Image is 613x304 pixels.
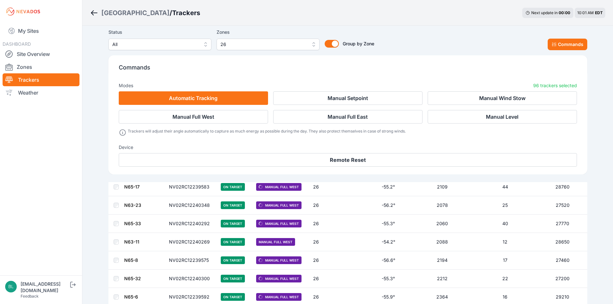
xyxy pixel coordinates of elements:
span: Next update in [531,10,558,15]
td: 40 [472,215,538,233]
td: 2088 [412,233,472,251]
span: 26 [220,41,307,48]
button: 26 [217,39,320,50]
span: On Target [221,256,245,264]
td: -55.3° [365,270,412,288]
td: -55.2° [365,178,412,196]
td: -56.2° [365,196,412,215]
td: 28650 [538,233,587,251]
a: N63-11 [124,239,139,244]
td: 28760 [538,178,587,196]
span: Manual Full West [256,238,295,246]
td: 12 [472,233,538,251]
span: On Target [221,220,245,227]
a: My Sites [3,23,79,39]
div: [EMAIL_ADDRESS][DOMAIN_NAME] [21,281,69,294]
span: Manual Full West [256,256,302,264]
td: 44 [472,178,538,196]
div: 00 : 00 [559,10,570,15]
nav: Breadcrumb [90,5,200,21]
td: NV02RC12240300 [165,270,217,288]
td: 26 [309,178,335,196]
label: Zones [217,28,320,36]
p: 96 trackers selected [533,82,577,89]
td: 2078 [412,196,472,215]
td: 27460 [538,251,587,270]
td: -56.6° [365,251,412,270]
span: DASHBOARD [3,41,31,47]
a: N65-8 [124,257,138,263]
td: 2060 [412,215,472,233]
td: NV02RC12240269 [165,233,217,251]
span: On Target [221,293,245,301]
a: Zones [3,60,79,73]
td: 27520 [538,196,587,215]
td: 2194 [412,251,472,270]
a: N63-23 [124,202,141,208]
td: 27200 [538,270,587,288]
span: Manual Full West [256,293,302,301]
div: Trackers will adjust their angle automatically to capture as much energy as possible during the d... [128,129,577,134]
span: EDT [595,10,603,15]
span: Group by Zone [343,41,374,46]
a: [GEOGRAPHIC_DATA] [101,8,170,17]
label: Status [108,28,211,36]
span: On Target [221,183,245,191]
a: N65-17 [124,184,140,189]
a: Trackers [3,73,79,86]
td: 26 [309,251,335,270]
span: All [112,41,199,48]
td: -55.3° [365,215,412,233]
td: -54.2° [365,233,412,251]
button: Automatic Tracking [119,91,268,105]
button: Manual Level [428,110,577,124]
button: Manual Full East [273,110,423,124]
button: Manual Wind Stow [428,91,577,105]
span: Manual Full West [256,201,302,209]
a: Weather [3,86,79,99]
button: Commands [548,39,587,50]
span: / [170,8,172,17]
td: 25 [472,196,538,215]
td: 26 [309,215,335,233]
button: All [108,39,211,50]
span: Manual Full West [256,183,302,191]
td: 26 [309,270,335,288]
h3: Trackers [172,8,200,17]
td: NV02RC12239583 [165,178,217,196]
td: 17 [472,251,538,270]
h3: Modes [119,82,133,89]
p: Commands [119,63,577,77]
button: Manual Full West [119,110,268,124]
span: On Target [221,238,245,246]
span: Manual Full West [256,275,302,282]
span: On Target [221,275,245,282]
button: Remote Reset [119,153,577,167]
a: Site Overview [3,48,79,60]
img: blippencott@invenergy.com [5,281,17,292]
h3: Device [119,144,577,151]
img: Nevados [5,6,41,17]
a: N65-6 [124,294,138,299]
a: N65-33 [124,221,141,226]
span: 10:01 AM [577,10,594,15]
span: On Target [221,201,245,209]
button: Manual Setpoint [273,91,423,105]
td: NV02RC12239575 [165,251,217,270]
td: 26 [309,233,335,251]
td: 2212 [412,270,472,288]
td: 26 [309,196,335,215]
td: NV02RC12240292 [165,215,217,233]
td: 27770 [538,215,587,233]
td: 22 [472,270,538,288]
td: NV02RC12240348 [165,196,217,215]
a: Feedback [21,294,39,299]
span: Manual Full West [256,220,302,227]
td: 2109 [412,178,472,196]
a: N65-32 [124,276,141,281]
